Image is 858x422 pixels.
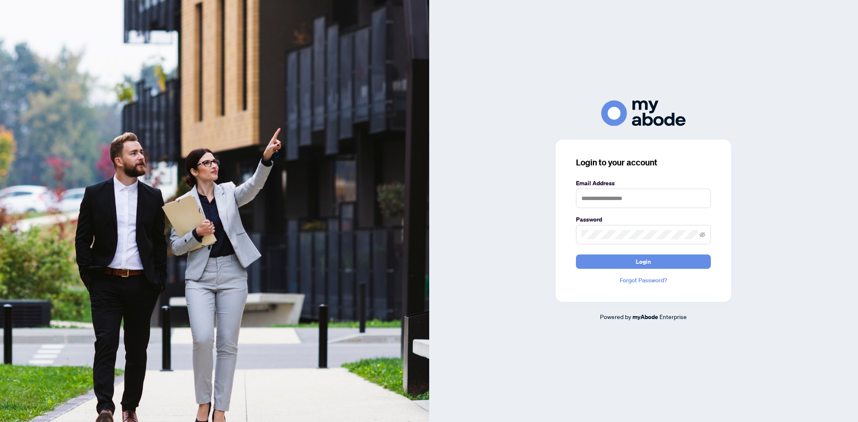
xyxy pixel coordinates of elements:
button: Login [576,254,711,269]
span: Powered by [600,313,631,320]
span: Enterprise [659,313,687,320]
img: ma-logo [601,100,686,126]
span: Login [636,255,651,268]
span: eye-invisible [699,232,705,238]
a: myAbode [632,312,658,322]
a: Forgot Password? [576,276,711,285]
h3: Login to your account [576,157,711,168]
label: Email Address [576,179,711,188]
label: Password [576,215,711,224]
